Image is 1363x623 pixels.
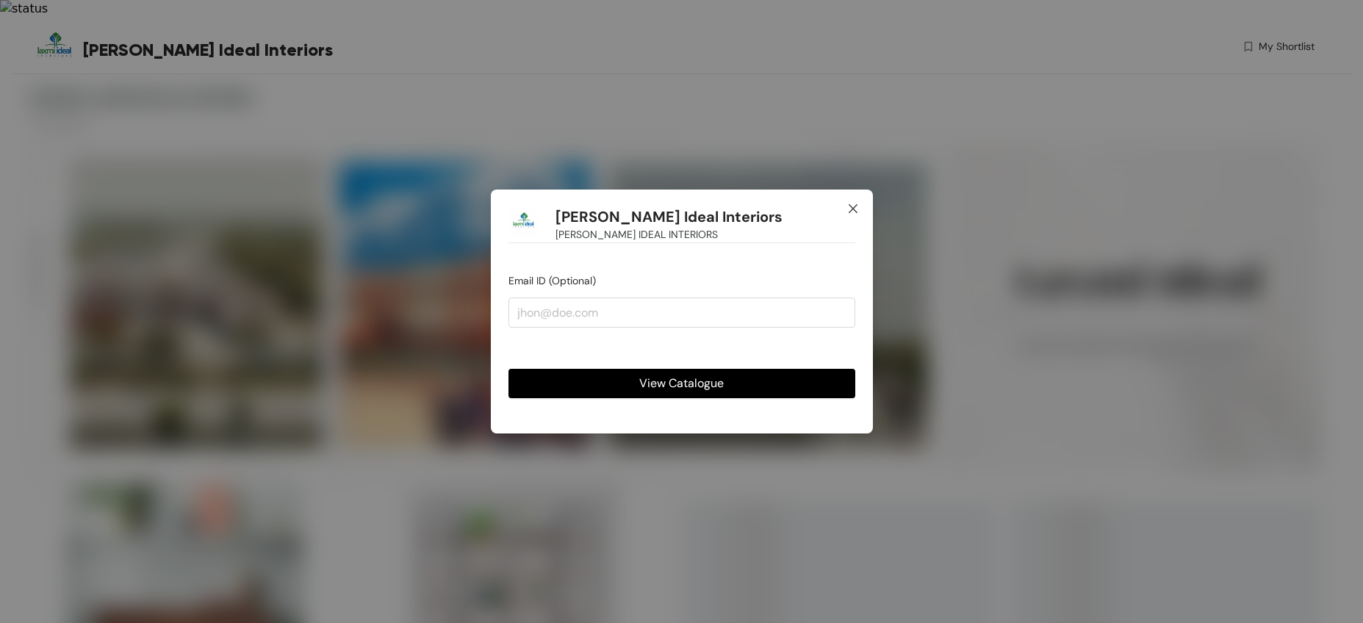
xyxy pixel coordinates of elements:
span: Email ID (Optional) [508,274,596,287]
h1: [PERSON_NAME] Ideal Interiors [555,208,783,226]
span: View Catalogue [639,374,724,392]
button: Close [833,190,873,229]
button: View Catalogue [508,369,855,398]
input: jhon@doe.com [508,298,855,327]
span: [PERSON_NAME] IDEAL INTERIORS [555,226,718,242]
span: close [847,203,859,215]
img: Buyer Portal [508,207,538,237]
